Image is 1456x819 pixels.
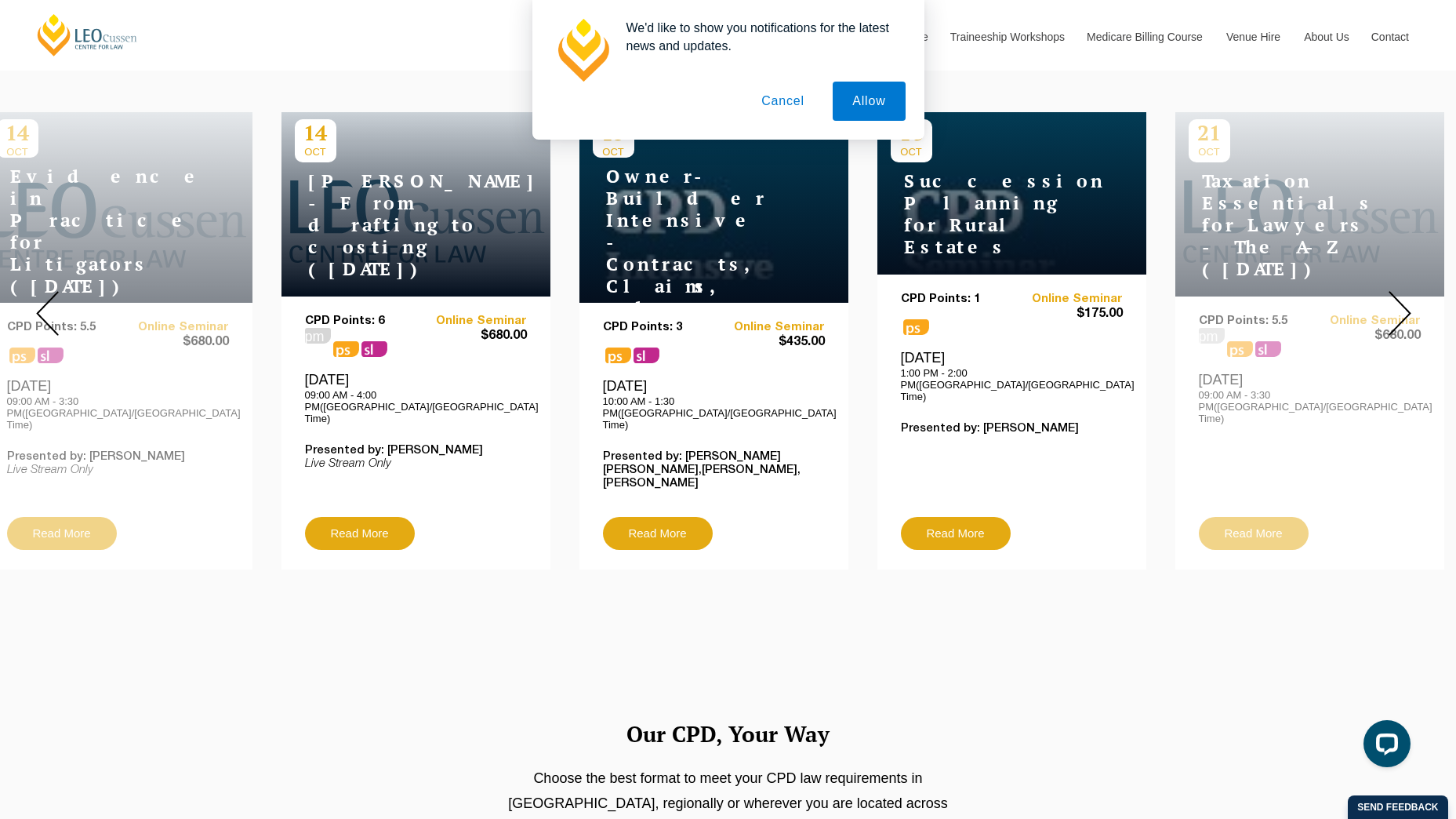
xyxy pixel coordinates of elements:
span: $680.00 [416,328,527,344]
a: Online Seminar [713,321,825,334]
p: Live Stream Only [305,457,527,471]
div: We'd like to show you notifications for the latest news and updates. [614,19,906,55]
span: $435.00 [713,334,825,351]
p: Presented by: [PERSON_NAME] [PERSON_NAME],[PERSON_NAME],[PERSON_NAME] [603,450,825,490]
p: CPD Points: 6 [305,315,416,328]
div: [DATE] [901,349,1123,402]
p: CPD Points: 3 [603,321,714,334]
h2: Our CPD, Your Way [281,715,1175,753]
span: OCT [295,146,336,158]
iframe: LiveChat chat widget [1351,714,1417,780]
span: $175.00 [1011,306,1123,322]
a: Read More [305,517,415,550]
p: Presented by: [PERSON_NAME] [901,422,1123,435]
a: Read More [901,517,1011,550]
span: OCT [891,146,932,158]
span: OCT [593,146,634,158]
span: sl [634,348,659,363]
span: sl [361,341,387,357]
span: ps [903,319,929,335]
button: Cancel [742,82,824,121]
button: Allow [833,82,905,121]
img: Next [1389,291,1411,336]
p: CPD Points: 1 [901,293,1012,306]
h4: [PERSON_NAME] - From drafting to costing ([DATE]) [295,170,491,280]
p: 1:00 PM - 2:00 PM([GEOGRAPHIC_DATA]/[GEOGRAPHIC_DATA] Time) [901,367,1123,402]
h4: Owner-Builder Intensive - Contracts, Claims, and Compliance [593,166,789,341]
span: pm [305,328,331,344]
div: [DATE] [305,371,527,424]
h4: Succession Planning for Rural Estates [891,170,1087,258]
span: ps [605,348,631,363]
p: 09:00 AM - 4:00 PM([GEOGRAPHIC_DATA]/[GEOGRAPHIC_DATA] Time) [305,389,527,424]
span: ps [333,341,359,357]
img: Prev [36,291,59,336]
img: notification icon [551,19,614,82]
div: [DATE] [603,377,825,431]
a: Online Seminar [1011,293,1123,306]
a: Read More [603,517,713,550]
p: Presented by: [PERSON_NAME] [305,444,527,457]
a: Online Seminar [416,315,527,328]
p: 10:00 AM - 1:30 PM([GEOGRAPHIC_DATA]/[GEOGRAPHIC_DATA] Time) [603,395,825,431]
